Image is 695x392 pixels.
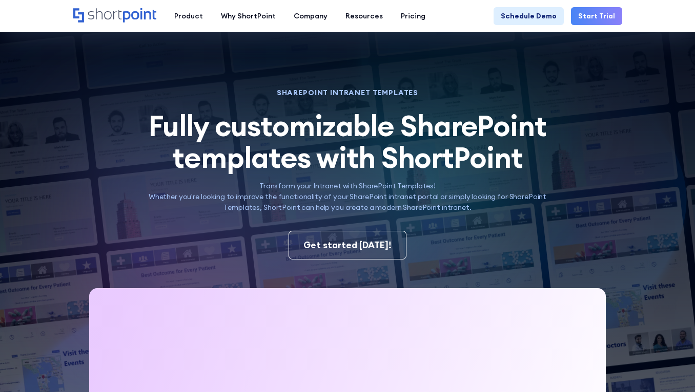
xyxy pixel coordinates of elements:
[212,7,285,25] a: Why ShortPoint
[149,107,546,176] span: Fully customizable SharePoint templates with ShortPoint
[174,11,203,21] div: Product
[289,231,406,259] a: Get started [DATE]!
[294,11,328,21] div: Company
[221,11,276,21] div: Why ShortPoint
[285,7,337,25] a: Company
[571,7,622,25] a: Start Trial
[401,11,425,21] div: Pricing
[73,8,157,24] a: Home
[138,90,558,96] h1: SHAREPOINT INTRANET TEMPLATES
[345,11,383,21] div: Resources
[166,7,212,25] a: Product
[644,343,695,392] iframe: Chat Widget
[138,181,558,213] p: Transform your Intranet with SharePoint Templates! Whether you're looking to improve the function...
[494,7,564,25] a: Schedule Demo
[337,7,392,25] a: Resources
[392,7,435,25] a: Pricing
[303,238,392,252] div: Get started [DATE]!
